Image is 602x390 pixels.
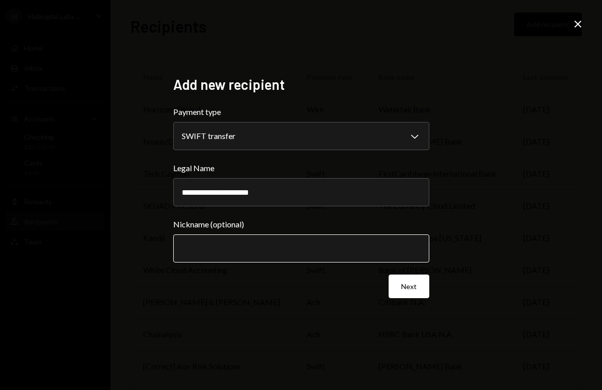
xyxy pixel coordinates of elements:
[173,75,429,94] h2: Add new recipient
[173,218,429,230] label: Nickname (optional)
[173,122,429,150] button: Payment type
[173,106,429,118] label: Payment type
[389,275,429,298] button: Next
[173,162,429,174] label: Legal Name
